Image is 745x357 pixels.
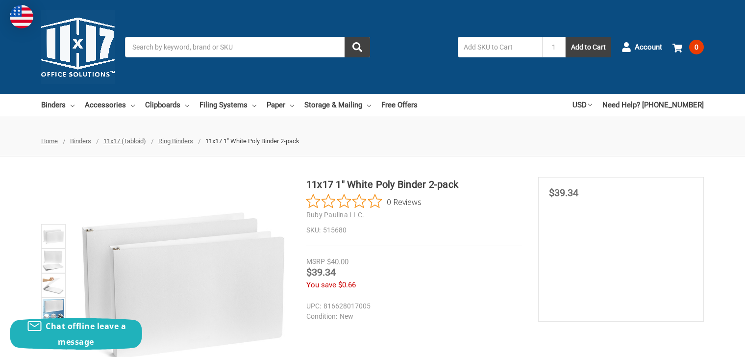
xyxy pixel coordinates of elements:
[306,225,522,235] dd: 515680
[41,137,58,145] a: Home
[306,311,337,322] dt: Condition:
[689,40,704,54] span: 0
[549,187,578,199] span: $39.34
[621,34,662,60] a: Account
[70,137,91,145] a: Binders
[199,94,256,116] a: Filing Systems
[306,211,364,219] a: Ruby Paulina LLC.
[327,257,348,266] span: $40.00
[85,94,135,116] a: Accessories
[306,301,321,311] dt: UPC:
[306,311,518,322] dd: New
[306,301,518,311] dd: 816628017005
[458,37,542,57] input: Add SKU to Cart
[10,318,142,350] button: Chat offline leave a message
[46,321,126,347] span: Chat offline leave a message
[205,137,299,145] span: 11x17 1" White Poly Binder 2-pack
[306,225,321,235] dt: SKU:
[387,194,422,209] span: 0 Reviews
[306,256,325,267] div: MSRP
[304,94,371,116] a: Storage & Mailing
[43,226,64,247] img: 11x17 1" White Poly Binder 2-pack
[10,5,33,28] img: duty and tax information for United States
[602,94,704,116] a: Need Help? [PHONE_NUMBER]
[43,250,64,272] img: 11x17 1" White Poly Binder 2-pack
[338,280,356,289] span: $0.66
[43,299,64,321] img: 11x17 1" White Poly Binder 2-pack
[566,37,611,57] button: Add to Cart
[572,94,592,116] a: USD
[43,275,64,296] img: 11x17 white poly binder with a durable cover, shown open and closed for detailed view.
[306,280,336,289] span: You save
[145,94,189,116] a: Clipboards
[306,177,522,192] h1: 11x17 1" White Poly Binder 2-pack
[306,266,336,278] span: $39.34
[41,94,74,116] a: Binders
[635,42,662,53] span: Account
[672,34,704,60] a: 0
[158,137,193,145] a: Ring Binders
[267,94,294,116] a: Paper
[41,10,115,84] img: 11x17.com
[125,37,370,57] input: Search by keyword, brand or SKU
[381,94,418,116] a: Free Offers
[306,194,422,209] button: Rated 0 out of 5 stars from 0 reviews. Jump to reviews.
[103,137,146,145] a: 11x17 (Tabloid)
